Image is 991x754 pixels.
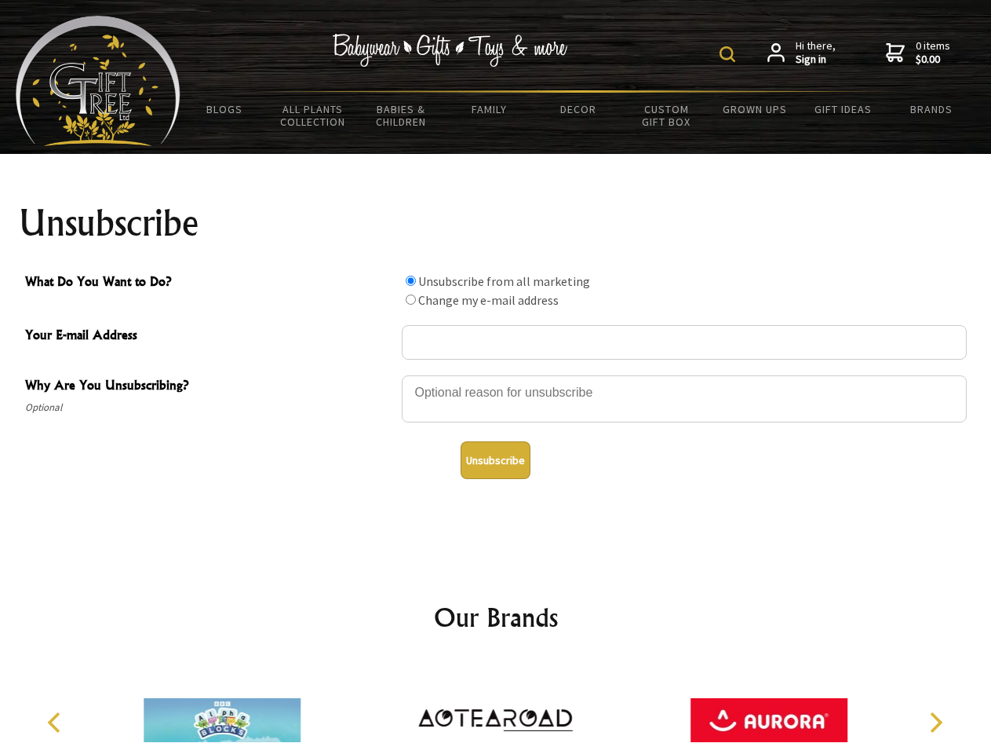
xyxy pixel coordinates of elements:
a: 0 items$0.00 [886,39,950,67]
span: Why Are You Unsubscribing? [25,375,394,398]
input: Your E-mail Address [402,325,967,360]
strong: $0.00 [916,53,950,67]
a: Decor [534,93,622,126]
span: What Do You Want to Do? [25,272,394,295]
a: Babies & Children [357,93,446,138]
textarea: Why Are You Unsubscribing? [402,375,967,423]
button: Previous [39,705,74,740]
label: Change my e-mail address [418,292,559,308]
img: Babywear - Gifts - Toys & more [333,34,568,67]
a: Family [446,93,534,126]
span: Your E-mail Address [25,325,394,348]
span: 0 items [916,38,950,67]
span: Optional [25,398,394,417]
input: What Do You Want to Do? [406,276,416,286]
a: Custom Gift Box [622,93,711,138]
a: BLOGS [180,93,269,126]
input: What Do You Want to Do? [406,295,416,305]
a: Gift Ideas [799,93,887,126]
a: Brands [887,93,976,126]
button: Next [918,705,953,740]
strong: Sign in [796,53,836,67]
a: Hi there,Sign in [767,39,836,67]
h2: Our Brands [31,598,960,636]
a: All Plants Collection [269,93,358,138]
label: Unsubscribe from all marketing [418,273,590,289]
a: Grown Ups [710,93,799,126]
span: Hi there, [796,39,836,67]
img: Babyware - Gifts - Toys and more... [16,16,180,146]
button: Unsubscribe [461,441,530,479]
h1: Unsubscribe [19,204,973,242]
img: product search [720,46,735,62]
